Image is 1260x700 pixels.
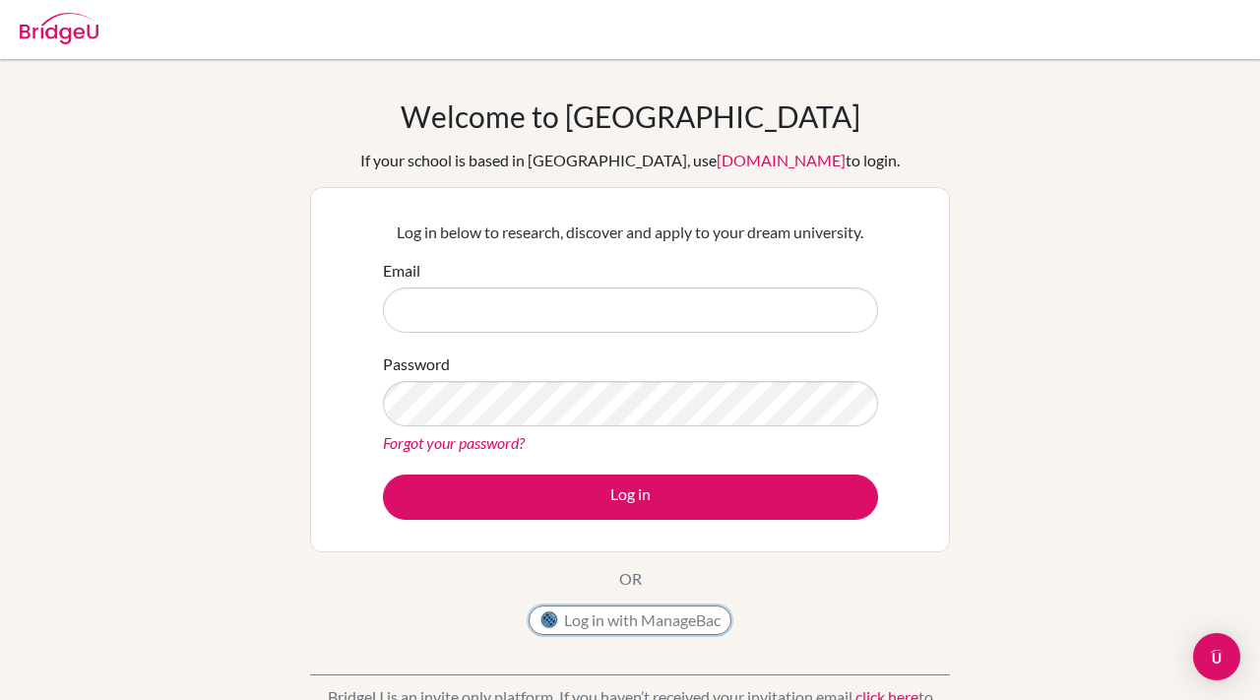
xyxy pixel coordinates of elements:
[20,13,98,44] img: Bridge-U
[383,475,878,520] button: Log in
[717,151,846,169] a: [DOMAIN_NAME]
[383,259,420,283] label: Email
[383,433,525,452] a: Forgot your password?
[619,567,642,591] p: OR
[529,605,731,635] button: Log in with ManageBac
[383,221,878,244] p: Log in below to research, discover and apply to your dream university.
[1193,633,1240,680] div: Open Intercom Messenger
[383,352,450,376] label: Password
[401,98,860,134] h1: Welcome to [GEOGRAPHIC_DATA]
[360,149,900,172] div: If your school is based in [GEOGRAPHIC_DATA], use to login.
